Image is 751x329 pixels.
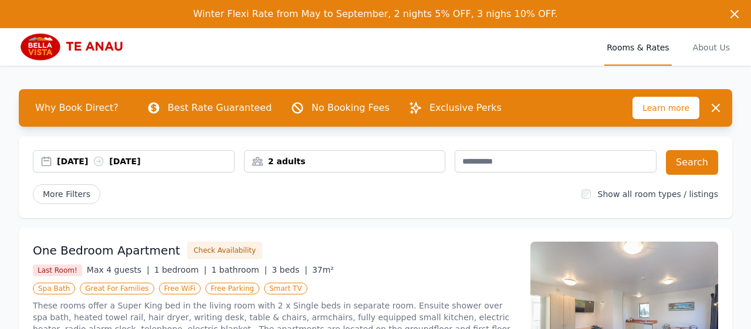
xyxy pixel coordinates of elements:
[26,96,128,120] span: Why Book Direct?
[80,283,154,294] span: Great For Families
[87,265,150,274] span: Max 4 guests |
[598,189,718,199] label: Show all room types / listings
[272,265,307,274] span: 3 beds |
[429,101,502,115] p: Exclusive Perks
[33,184,100,204] span: More Filters
[666,150,718,175] button: Search
[312,101,390,115] p: No Booking Fees
[159,283,201,294] span: Free WiFi
[245,155,445,167] div: 2 adults
[57,155,234,167] div: [DATE] [DATE]
[205,283,259,294] span: Free Parking
[312,265,334,274] span: 37m²
[187,242,262,259] button: Check Availability
[211,265,267,274] span: 1 bathroom |
[33,283,75,294] span: Spa Bath
[168,101,272,115] p: Best Rate Guaranteed
[19,33,131,61] img: Bella Vista Te Anau
[33,242,180,259] h3: One Bedroom Apartment
[193,8,557,19] span: Winter Flexi Rate from May to September, 2 nights 5% OFF, 3 nighs 10% OFF.
[604,28,671,66] a: Rooms & Rates
[264,283,307,294] span: Smart TV
[33,264,82,276] span: Last Room!
[691,28,732,66] a: About Us
[154,265,207,274] span: 1 bedroom |
[632,97,699,119] span: Learn more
